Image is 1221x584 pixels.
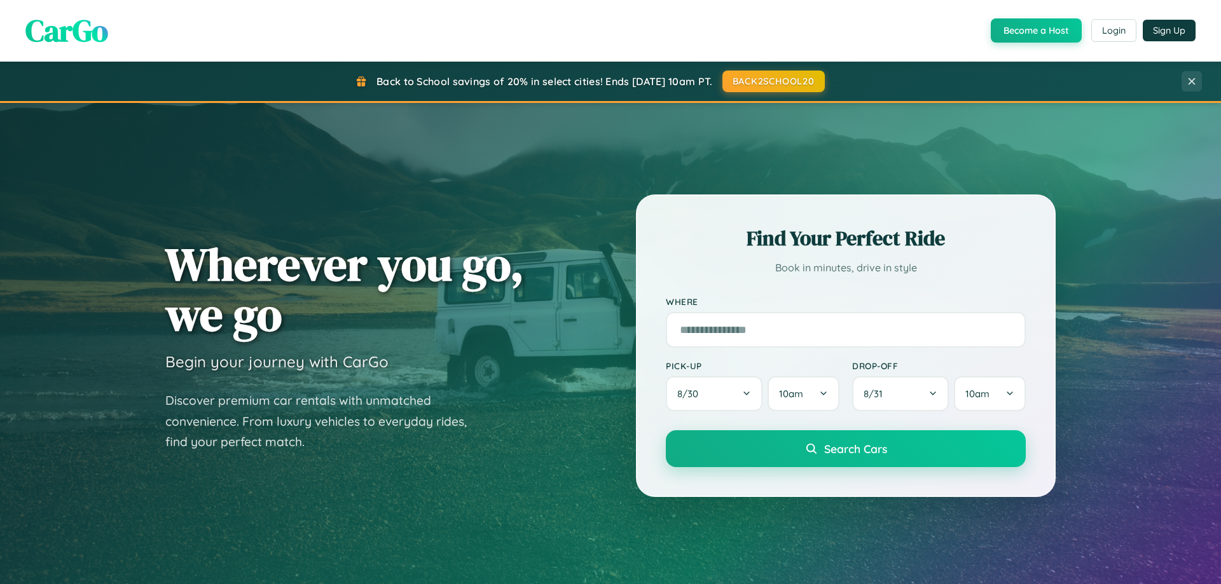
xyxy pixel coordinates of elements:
span: Search Cars [824,442,887,456]
label: Pick-up [666,360,839,371]
span: 8 / 30 [677,388,705,400]
span: CarGo [25,10,108,51]
h2: Find Your Perfect Ride [666,224,1026,252]
h1: Wherever you go, we go [165,239,524,339]
p: Discover premium car rentals with unmatched convenience. From luxury vehicles to everyday rides, ... [165,390,483,452]
label: Where [666,296,1026,307]
button: Search Cars [666,430,1026,467]
button: 8/31 [852,376,949,411]
button: 10am [954,376,1026,411]
span: 10am [965,388,990,400]
button: 8/30 [666,376,762,411]
p: Book in minutes, drive in style [666,259,1026,277]
span: Back to School savings of 20% in select cities! Ends [DATE] 10am PT. [376,75,712,88]
span: 8 / 31 [864,388,889,400]
button: 10am [768,376,839,411]
button: BACK2SCHOOL20 [722,71,825,92]
button: Become a Host [991,18,1082,43]
span: 10am [779,388,803,400]
button: Login [1091,19,1136,42]
label: Drop-off [852,360,1026,371]
h3: Begin your journey with CarGo [165,352,389,371]
button: Sign Up [1143,20,1196,41]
